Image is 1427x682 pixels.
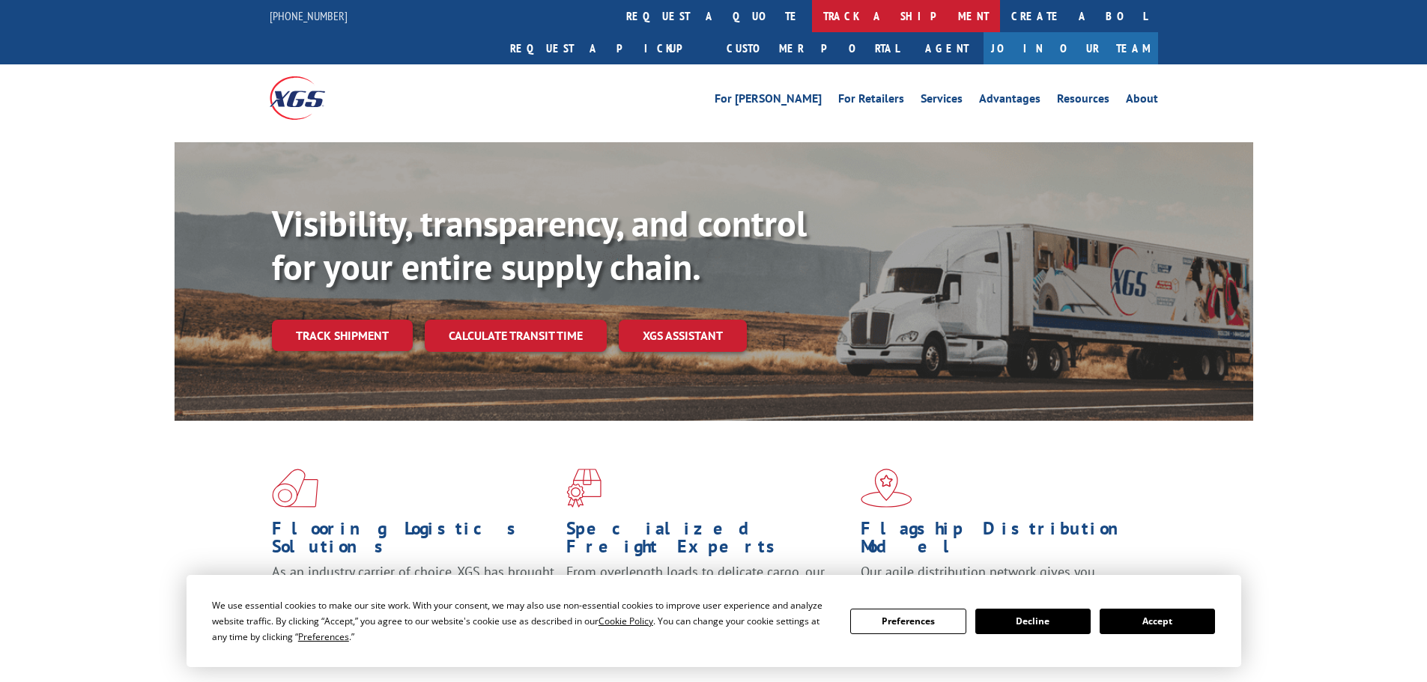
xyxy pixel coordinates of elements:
div: We use essential cookies to make our site work. With your consent, we may also use non-essential ... [212,597,832,645]
a: Join Our Team [984,32,1158,64]
a: [PHONE_NUMBER] [270,8,348,23]
h1: Specialized Freight Experts [566,520,849,563]
a: Advantages [979,93,1040,109]
button: Preferences [850,609,966,634]
span: Our agile distribution network gives you nationwide inventory management on demand. [861,563,1136,598]
b: Visibility, transparency, and control for your entire supply chain. [272,200,807,290]
a: Customer Portal [715,32,910,64]
a: Track shipment [272,320,413,351]
a: Resources [1057,93,1109,109]
img: xgs-icon-total-supply-chain-intelligence-red [272,469,318,508]
a: About [1126,93,1158,109]
a: For Retailers [838,93,904,109]
img: xgs-icon-flagship-distribution-model-red [861,469,912,508]
a: For [PERSON_NAME] [715,93,822,109]
span: Cookie Policy [599,615,653,627]
button: Decline [975,609,1091,634]
button: Accept [1100,609,1215,634]
span: As an industry carrier of choice, XGS has brought innovation and dedication to flooring logistics... [272,563,554,616]
a: Request a pickup [499,32,715,64]
h1: Flooring Logistics Solutions [272,520,555,563]
p: From overlength loads to delicate cargo, our experienced staff knows the best way to move your fr... [566,563,849,630]
a: Calculate transit time [425,320,607,352]
img: xgs-icon-focused-on-flooring-red [566,469,602,508]
a: Services [921,93,963,109]
div: Cookie Consent Prompt [187,575,1241,667]
a: Agent [910,32,984,64]
span: Preferences [298,630,349,643]
h1: Flagship Distribution Model [861,520,1144,563]
a: XGS ASSISTANT [619,320,747,352]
